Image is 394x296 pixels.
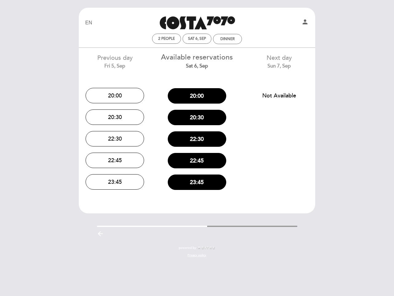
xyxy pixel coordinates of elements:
button: 22:45 [86,153,144,168]
button: Not Available [250,88,308,103]
button: 22:45 [168,153,226,168]
i: arrow_backward [97,230,104,237]
a: Privacy policy [187,253,206,257]
img: MEITRE [198,246,215,249]
button: 20:30 [168,110,226,125]
span: powered by [179,246,196,250]
div: Sat 6, Sep [188,36,206,41]
button: 23:45 [86,174,144,190]
span: 2 people [158,36,175,41]
div: Previous day [78,54,151,69]
button: 22:30 [168,131,226,147]
button: 20:30 [86,109,144,125]
div: Dinner [220,37,235,41]
div: Sat 6, Sep [161,63,234,70]
button: 20:00 [168,88,226,104]
button: 20:00 [86,88,144,103]
div: Available reservations [161,52,234,70]
div: Sun 7, Sep [243,63,316,70]
i: person [301,18,309,26]
button: 23:45 [168,175,226,190]
a: Costa 7070 [159,14,235,31]
button: person [301,18,309,28]
div: Next day [243,54,316,69]
a: powered by [179,246,215,250]
div: Fri 5, Sep [78,63,151,70]
button: 22:30 [86,131,144,146]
